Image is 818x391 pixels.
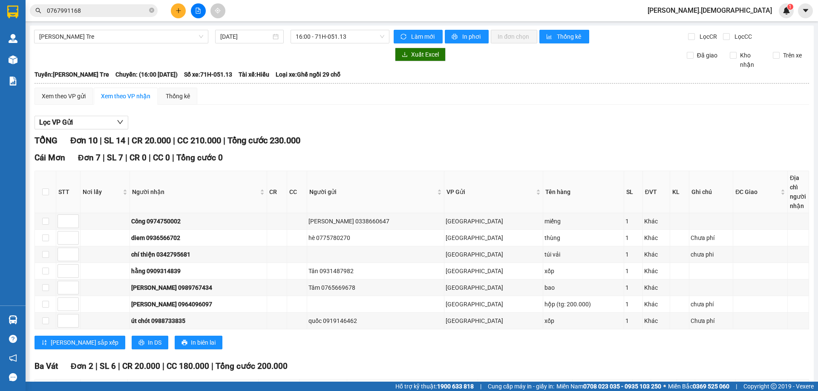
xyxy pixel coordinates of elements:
div: quốc 0919146462 [308,316,443,325]
div: [GEOGRAPHIC_DATA] [446,283,541,292]
span: question-circle [9,335,17,343]
div: Khác [644,250,668,259]
div: Thống kê [166,91,190,101]
span: | [118,361,120,371]
span: Hồ Chí Minh - Bến Tre [39,30,203,43]
div: Xem theo VP gửi [42,91,86,101]
div: 1 [625,266,641,276]
input: Tìm tên, số ĐT hoặc mã đơn [47,6,147,15]
th: Ghi chú [689,171,733,213]
span: | [211,361,213,371]
div: chí thiện 0342795681 [131,250,265,259]
span: TỔNG [35,135,58,146]
span: Đã giao [694,51,721,60]
span: Người gửi [309,187,435,197]
span: Chuyến: (16:00 [DATE]) [115,70,178,79]
span: | [125,153,127,163]
span: Kho nhận [737,51,766,69]
div: diem 0936566702 [131,233,265,243]
div: túi vải [544,250,622,259]
div: Khác [644,300,668,309]
span: [PERSON_NAME] sắp xếp [51,338,118,347]
span: ĐC Giao [735,187,779,197]
span: caret-down [802,7,809,14]
div: [PERSON_NAME] 0338660647 [308,217,443,226]
td: Sài Gòn [444,213,543,230]
span: [PERSON_NAME].[DEMOGRAPHIC_DATA] [641,5,779,16]
span: Số xe: 71H-051.13 [184,70,232,79]
span: CR 0 [130,153,147,163]
th: CC [287,171,307,213]
span: SL 14 [104,135,125,146]
div: Khác [644,266,668,276]
span: Trên xe [780,51,805,60]
th: SL [624,171,643,213]
span: search [35,8,41,14]
span: printer [138,340,144,346]
img: warehouse-icon [9,34,17,43]
button: Lọc VP Gửi [35,116,128,129]
div: xốp [544,316,622,325]
span: message [9,373,17,381]
span: 16:00 - 71H-051.13 [296,30,384,43]
span: CC 0 [153,153,170,163]
span: file-add [195,8,201,14]
img: solution-icon [9,77,17,86]
input: 12/09/2025 [220,32,271,41]
span: VP Gửi [446,187,534,197]
span: In DS [148,338,161,347]
strong: 0708 023 035 - 0935 103 250 [583,383,661,390]
div: thùng [544,233,622,243]
th: KL [670,171,690,213]
button: printerIn phơi [445,30,489,43]
div: [GEOGRAPHIC_DATA] [446,316,541,325]
span: | [223,135,225,146]
span: | [162,361,164,371]
button: plus [171,3,186,18]
span: In biên lai [191,338,216,347]
span: | [95,361,98,371]
th: Tên hàng [543,171,624,213]
td: Sài Gòn [444,263,543,280]
button: caret-down [798,3,813,18]
div: Khác [644,283,668,292]
span: | [172,153,174,163]
span: | [149,153,151,163]
span: CC 180.000 [167,361,209,371]
button: printerIn DS [132,336,168,349]
td: Sài Gòn [444,246,543,263]
div: 1 [625,316,641,325]
div: Tân 0931487982 [308,266,443,276]
th: ĐVT [643,171,670,213]
span: Lọc CR [696,32,718,41]
span: Đơn 2 [71,361,93,371]
span: printer [452,34,459,40]
div: [GEOGRAPHIC_DATA] [446,250,541,259]
span: Loại xe: Ghế ngồi 29 chỗ [276,70,340,79]
span: sync [400,34,408,40]
span: Hỗ trợ kỹ thuật: [395,382,474,391]
div: 1 [625,233,641,243]
strong: 0369 525 060 [693,383,729,390]
span: copyright [771,383,777,389]
span: Cái Mơn [35,153,65,163]
div: [PERSON_NAME] 0964096097 [131,300,265,309]
span: close-circle [149,8,154,13]
div: [GEOGRAPHIC_DATA] [446,266,541,276]
td: Sài Gòn [444,313,543,329]
span: notification [9,354,17,362]
div: chưa phí [691,300,732,309]
div: Chưa phí [691,233,732,243]
span: Tổng cước 200.000 [216,361,288,371]
th: STT [56,171,81,213]
span: Đơn 7 [78,153,101,163]
button: aim [210,3,225,18]
img: warehouse-icon [9,315,17,324]
span: SL 6 [100,361,116,371]
span: Miền Nam [556,382,661,391]
button: In đơn chọn [491,30,537,43]
span: download [402,51,408,58]
div: [GEOGRAPHIC_DATA] [446,300,541,309]
button: downloadXuất Excel [395,48,446,61]
img: logo-vxr [7,6,18,18]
